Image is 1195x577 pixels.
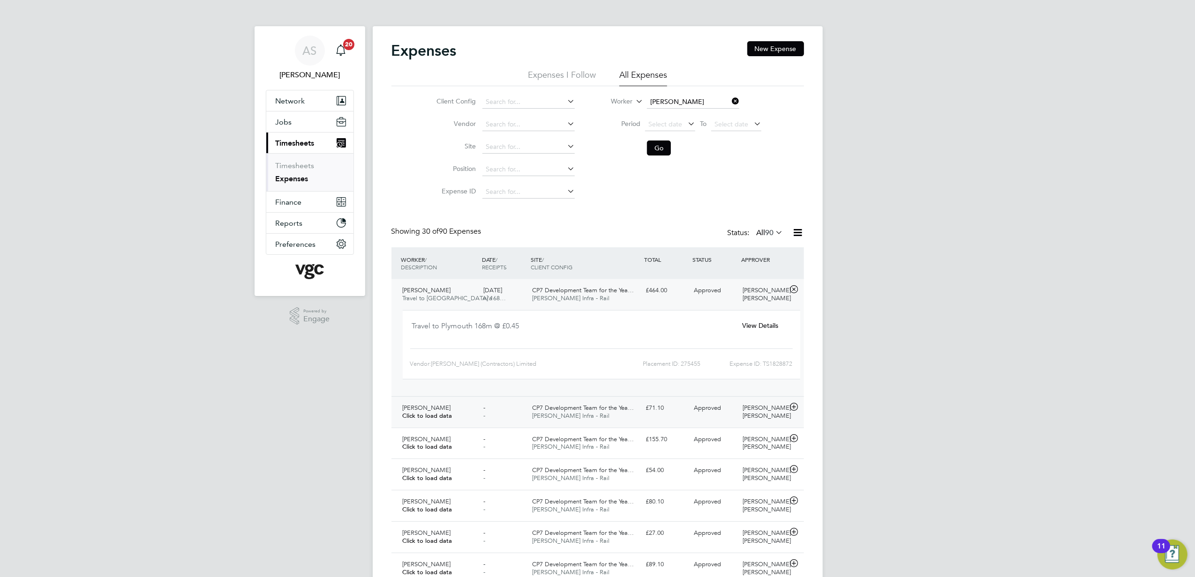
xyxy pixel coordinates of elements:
[647,141,671,155] button: Go
[694,404,722,412] span: Approved
[403,443,452,451] span: Click to load data
[642,251,691,268] div: TOTAL
[295,264,324,279] img: vgcgroup-logo-retina.png
[483,474,485,482] span: -
[532,466,634,474] span: CP7 Development Team for the Yea…
[276,139,315,148] span: Timesheets
[739,251,788,268] div: APPROVER
[276,118,292,126] span: Jobs
[483,568,485,576] span: -
[266,153,353,191] div: Timesheets
[266,36,354,81] a: AS[PERSON_NAME]
[496,256,497,263] span: /
[410,356,579,371] div: Vendor:
[483,435,485,443] span: -
[434,97,476,105] label: Client Config
[276,96,305,105] span: Network
[431,360,537,367] span: [PERSON_NAME] (Contractors) Limited
[483,537,485,545] span: -
[482,163,575,176] input: Search for...
[483,497,485,505] span: -
[425,256,427,263] span: /
[403,474,452,482] span: Click to load data
[401,263,437,271] span: DESCRIPTION
[619,69,667,86] li: All Expenses
[642,400,691,416] div: £71.10
[739,525,788,549] div: [PERSON_NAME] [PERSON_NAME]
[483,286,502,294] span: [DATE]
[266,111,353,132] button: Jobs
[391,41,457,60] h2: Expenses
[266,192,353,212] button: Finance
[714,120,748,128] span: Select date
[343,39,354,50] span: 20
[483,294,492,302] span: n/a
[276,219,303,228] span: Reports
[532,560,634,568] span: CP7 Development Team for the Yea…
[480,251,528,275] div: DATE
[266,90,353,111] button: Network
[590,97,632,106] label: Worker
[532,443,609,451] span: [PERSON_NAME] Infra - Rail
[403,529,451,537] span: [PERSON_NAME]
[483,529,485,537] span: -
[434,142,476,150] label: Site
[532,505,609,513] span: [PERSON_NAME] Infra - Rail
[532,435,634,443] span: CP7 Development Team for the Yea…
[331,36,350,66] a: 20
[642,557,691,572] div: £89.10
[532,294,609,302] span: [PERSON_NAME] Infra - Rail
[532,497,634,505] span: CP7 Development Team for the Yea…
[276,198,302,207] span: Finance
[532,529,634,537] span: CP7 Development Team for the Yea…
[528,251,642,275] div: SITE
[766,228,774,237] span: 90
[532,537,609,545] span: [PERSON_NAME] Infra - Rail
[482,263,507,271] span: RECEIPTS
[542,256,544,263] span: /
[434,187,476,195] label: Expense ID
[483,560,485,568] span: -
[1157,546,1165,558] div: 11
[532,286,634,294] span: CP7 Development Team for the Yea…
[483,404,485,412] span: -
[579,356,701,371] div: Placement ID: 275455
[694,497,722,505] span: Approved
[739,432,788,455] div: [PERSON_NAME] [PERSON_NAME]
[697,118,709,130] span: To
[266,69,354,81] span: Anna Slavova
[422,227,439,236] span: 30 of
[434,164,476,173] label: Position
[642,283,691,298] div: £464.00
[739,400,788,424] div: [PERSON_NAME] [PERSON_NAME]
[739,463,788,486] div: [PERSON_NAME] [PERSON_NAME]
[483,412,485,420] span: -
[483,443,485,451] span: -
[403,568,452,576] span: Click to load data
[403,505,452,513] span: Click to load data
[598,119,640,128] label: Period
[482,141,575,154] input: Search for...
[531,263,572,271] span: CLIENT CONFIG
[403,537,452,545] span: Click to load data
[757,228,783,237] label: All
[642,494,691,510] div: £80.10
[1157,540,1187,570] button: Open Resource Center, 11 new notifications
[532,474,609,482] span: [PERSON_NAME] Infra - Rail
[303,307,330,315] span: Powered by
[694,286,722,294] span: Approved
[422,227,481,236] span: 90 Expenses
[694,529,722,537] span: Approved
[532,412,609,420] span: [PERSON_NAME] Infra - Rail
[391,227,483,237] div: Showing
[399,251,480,275] div: WORKER
[647,96,739,109] input: Search for...
[691,251,739,268] div: STATUS
[266,234,353,254] button: Preferences
[701,356,793,371] div: Expense ID: TS1828872
[694,435,722,443] span: Approved
[276,161,315,170] a: Timesheets
[266,213,353,233] button: Reports
[482,96,575,109] input: Search for...
[483,466,485,474] span: -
